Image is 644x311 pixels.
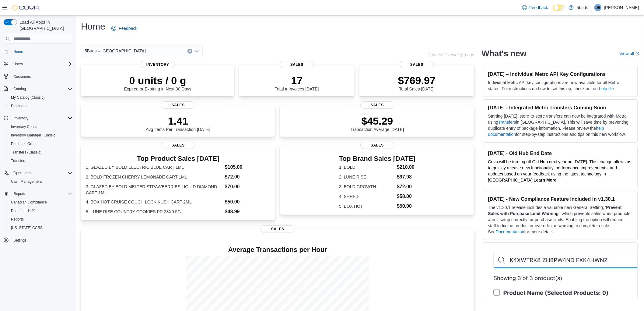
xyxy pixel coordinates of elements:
[397,193,415,200] dd: $58.00
[11,237,29,244] a: Settings
[9,94,72,101] span: My Catalog (Classic)
[488,204,633,235] p: The v1.30.1 release includes a valuable new General Setting, ' ', which prevents sales when produ...
[1,60,75,68] button: Users
[13,62,23,66] span: Users
[9,123,39,130] a: Inventory Count
[11,236,72,244] span: Settings
[225,164,271,171] dd: $105.00
[397,164,415,171] dd: $210.00
[11,85,72,93] span: Catalog
[124,74,191,87] p: 0 units / 0 g
[86,174,222,180] dt: 2. BOLD FROZEN CHERRY LEMONADE CART 1ML
[339,193,394,200] dt: 4. SHRED
[86,199,222,205] dt: 4. BOX HOT CRUISE COUCH LOCK KUSH CART 2ML
[11,95,45,100] span: My Catalog (Classic)
[9,140,41,147] a: Purchase Orders
[275,74,319,87] p: 17
[261,225,295,233] span: Sales
[9,178,72,185] span: Cash Management
[11,133,57,138] span: Inventory Manager (Classic)
[11,169,72,177] span: Operations
[11,200,47,205] span: Canadian Compliance
[6,140,75,148] button: Purchase Orders
[9,140,72,147] span: Purchase Orders
[13,49,23,54] span: Home
[9,216,26,223] a: Reports
[9,132,72,139] span: Inventory Manager (Classic)
[11,179,42,184] span: Cash Management
[397,203,415,210] dd: $50.00
[339,184,394,190] dt: 3. BOLD GROWTH
[9,207,72,214] span: Dashboards
[225,173,271,181] dd: $72.00
[397,183,415,190] dd: $72.00
[9,132,59,139] a: Inventory Manager (Classic)
[9,216,72,223] span: Reports
[11,60,25,68] button: Users
[124,74,191,91] div: Expired or Expiring in Next 30 Days
[81,20,105,33] h1: Home
[275,74,319,91] div: Total # Invoices [DATE]
[11,217,24,222] span: Reports
[604,4,639,11] p: [PERSON_NAME]
[4,45,72,260] nav: Complex example
[17,19,72,31] span: Load All Apps in [GEOGRAPHIC_DATA]
[6,207,75,215] a: Dashboards
[339,174,394,180] dt: 2. LUNE RISE
[339,203,394,209] dt: 5. BOX HOT
[1,236,75,245] button: Settings
[397,173,415,181] dd: $97.98
[9,123,72,130] span: Inventory Count
[488,150,633,156] h3: [DATE] - Old Hub End Date
[577,4,588,11] p: 5buds
[225,208,271,215] dd: $48.99
[6,93,75,102] button: My Catalog (Classic)
[398,74,436,91] div: Total Sales [DATE]
[6,177,75,186] button: Cash Management
[13,171,31,175] span: Operations
[187,49,192,54] button: Clear input
[9,224,72,231] span: Washington CCRS
[599,86,614,91] a: help file
[11,158,26,163] span: Transfers
[141,61,175,68] span: Inventory
[86,164,222,170] dt: 1. GLAZED BY BOLD ELECTRIC BLUE CART 1ML
[9,149,44,156] a: Transfers (Classic)
[9,207,38,214] a: Dashboards
[9,157,29,164] a: Transfers
[161,101,195,109] span: Sales
[11,72,72,80] span: Customers
[488,159,632,182] span: Cova will be turning off Old Hub next year on [DATE]. This change allows us to quickly release ne...
[1,85,75,93] button: Catalog
[13,238,26,243] span: Settings
[225,198,271,206] dd: $50.00
[11,48,26,55] a: Home
[488,71,633,77] h3: [DATE] – Individual Metrc API Key Configurations
[9,178,44,185] a: Cash Management
[594,4,602,11] div: Dan Beaudry
[109,22,140,34] a: Feedback
[339,155,415,162] h3: Top Brand Sales [DATE]
[146,115,210,132] div: Avg Items Per Transaction [DATE]
[534,178,556,182] a: Learn More
[11,124,37,129] span: Inventory Count
[11,115,72,122] span: Inventory
[12,5,40,11] img: Cova
[400,61,434,68] span: Sales
[6,224,75,232] button: [US_STATE] CCRS
[488,104,633,111] h3: [DATE] - Integrated Metrc Transfers Coming Soon
[11,104,30,108] span: Promotions
[9,199,72,206] span: Canadian Compliance
[9,224,45,231] a: [US_STATE] CCRS
[482,49,527,58] h2: What's new
[86,246,470,253] h4: Average Transactions per Hour
[6,102,75,110] button: Promotions
[146,115,210,127] p: 1.41
[1,72,75,81] button: Customers
[351,115,404,132] div: Transaction Average [DATE]
[119,25,137,31] span: Feedback
[13,116,28,121] span: Inventory
[591,4,592,11] p: |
